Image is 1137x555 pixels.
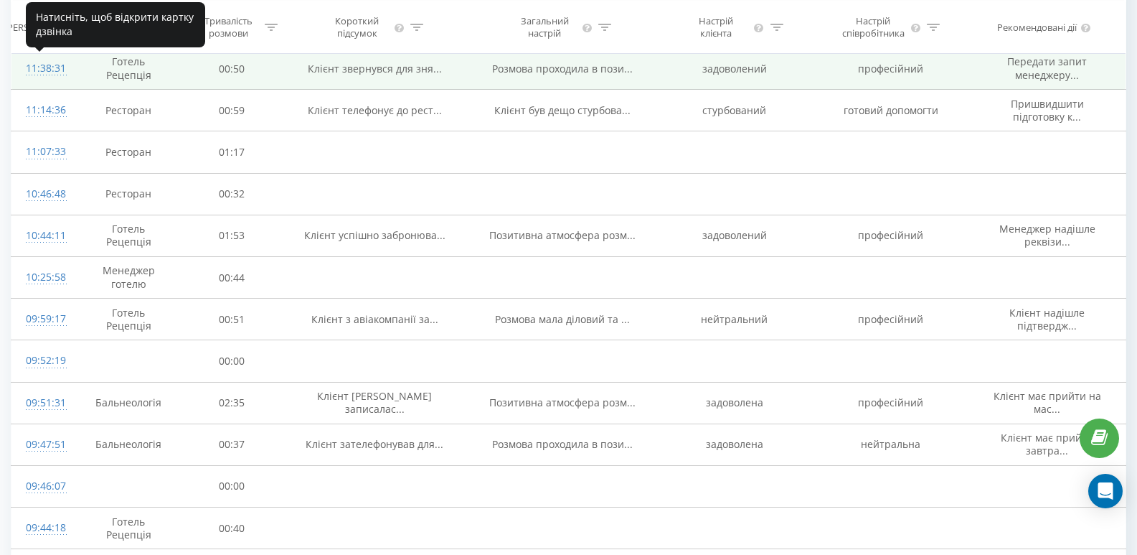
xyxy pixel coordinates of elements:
[494,103,631,117] span: Клієнт був дещо стурбова...
[1011,97,1084,123] span: Пришвидшити підготовку к...
[26,96,60,124] div: 11:14:36
[26,514,60,542] div: 09:44:18
[26,180,60,208] div: 10:46:48
[492,62,633,75] span: Розмова проходила в пози...
[813,90,969,131] td: готовий допомогти
[1009,306,1085,332] span: Клієнт надішле підтвердж...
[74,131,184,173] td: Ресторан
[308,62,442,75] span: Клієнт звернувся для зня...
[1001,431,1093,457] span: Клієнт має прийти завтра...
[183,424,280,465] td: 00:37
[183,215,280,256] td: 01:53
[26,2,205,47] div: Натисніть, щоб відкрити картку дзвінка
[311,312,438,326] span: Клієнт з авіакомпанії за...
[26,305,60,333] div: 09:59:17
[74,382,184,424] td: Бальнеологія
[495,312,630,326] span: Розмова мала діловий та ...
[656,382,813,424] td: задоволена
[183,48,280,90] td: 00:50
[994,389,1101,416] span: Клієнт має прийти на мас...
[74,299,184,340] td: Готель Рецепція
[183,508,280,549] td: 00:40
[183,340,280,382] td: 00:00
[26,472,60,500] div: 09:46:07
[74,215,184,256] td: Готель Рецепція
[74,424,184,465] td: Бальнеологія
[656,299,813,340] td: нейтральний
[492,437,633,451] span: Розмова проходила в пози...
[74,508,184,549] td: Готель Рецепція
[74,257,184,299] td: Менеджер готелю
[308,103,442,117] span: Клієнт телефонує до рест...
[74,90,184,131] td: Ресторан
[489,396,636,409] span: Позитивна атмосфера розм...
[1007,55,1087,81] span: Передати запит менеджеру...
[196,15,260,39] div: Тривалість розмови
[656,48,813,90] td: задоволений
[656,90,813,131] td: стурбований
[183,465,280,507] td: 00:00
[997,21,1077,33] div: Рекомендовані дії
[26,138,60,166] div: 11:07:33
[26,347,60,375] div: 09:52:19
[183,257,280,299] td: 00:44
[813,424,969,465] td: нейтральна
[511,15,580,39] div: Загальний настрій
[656,215,813,256] td: задоволений
[323,15,392,39] div: Короткий підсумок
[183,131,280,173] td: 01:17
[304,228,445,242] span: Клієнт успішно забронюва...
[839,15,908,39] div: Настрій співробітника
[813,299,969,340] td: професійний
[1088,474,1123,508] div: Open Intercom Messenger
[683,15,750,39] div: Настрій клієнта
[813,382,969,424] td: професійний
[183,299,280,340] td: 00:51
[183,382,280,424] td: 02:35
[813,215,969,256] td: професійний
[183,173,280,215] td: 00:32
[26,55,60,83] div: 11:38:31
[489,228,636,242] span: Позитивна атмосфера розм...
[74,173,184,215] td: Ресторан
[656,424,813,465] td: задоволена
[74,48,184,90] td: Готель Рецепція
[26,431,60,459] div: 09:47:51
[26,389,60,417] div: 09:51:31
[306,437,443,451] span: Клієнт зателефонував для...
[26,222,60,250] div: 10:44:11
[183,90,280,131] td: 00:59
[26,263,60,292] div: 10:25:58
[999,222,1095,248] span: Менеджер надішле реквізи...
[317,389,432,416] span: Клієнт [PERSON_NAME] записалас...
[813,48,969,90] td: професійний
